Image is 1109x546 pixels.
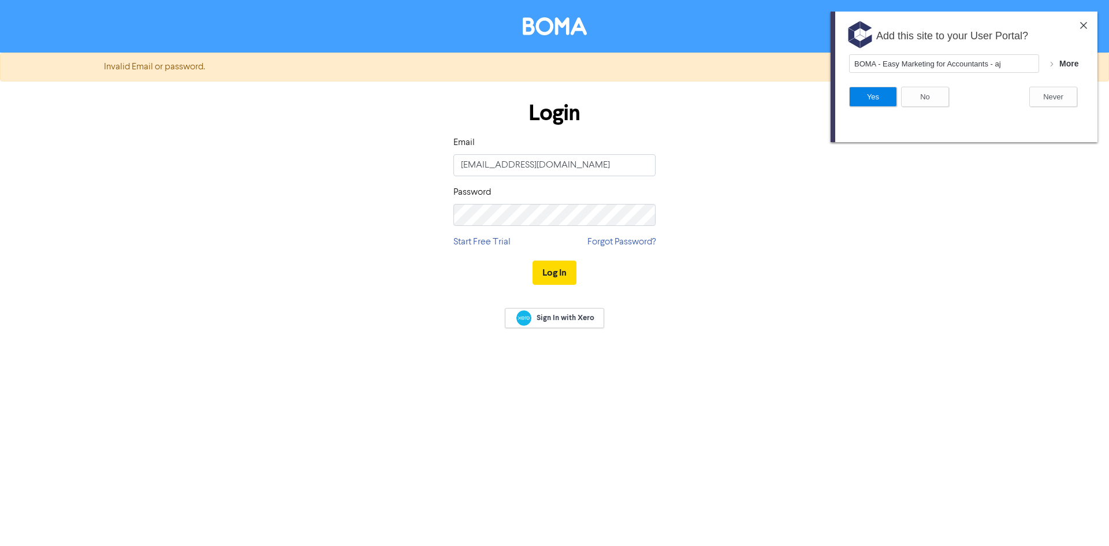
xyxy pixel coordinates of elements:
[63,18,215,30] span: Add this site to your User Portal?
[88,75,136,95] button: No
[236,50,241,55] img: OUAAAAldEVYdGRhdGU6bW9kaWZ5ADIwMTgtMDItMDZUMjI6MjY6MDYrMDE6MDCabkRZAAAAGXRFWHRTb2Z0d2FyZQB3d3cuaW...
[95,60,1014,74] div: Invalid Email or password.
[216,75,264,95] button: Never
[453,136,475,150] label: Email
[267,10,274,17] img: 366kdW7bZf5IgGNA5d8FYPGppdBqSHtUB08xHy6BdXA+5T2R62QLwqgAAAABJRU5ErkJggg==
[537,313,594,323] span: Sign In with Xero
[453,185,491,199] label: Password
[453,100,656,127] h1: Login
[516,310,531,326] img: Xero logo
[533,261,576,285] button: Log In
[36,75,84,95] button: Yes
[505,308,604,328] a: Sign In with Xero
[246,47,265,57] span: More
[587,235,656,249] a: Forgot Password?
[964,421,1109,546] iframe: Chat Widget
[523,17,587,35] img: BOMA Logo
[453,235,511,249] a: Start Free Trial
